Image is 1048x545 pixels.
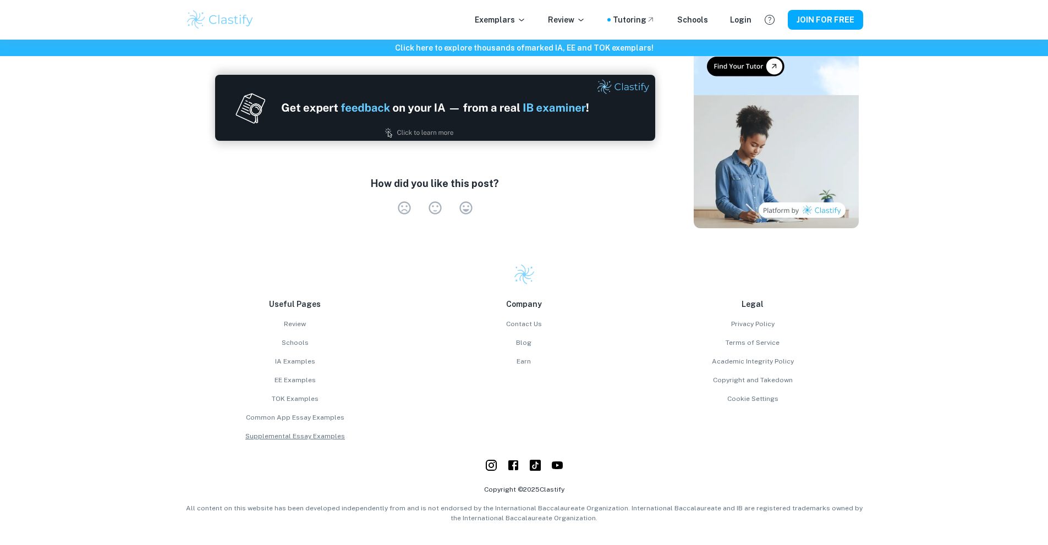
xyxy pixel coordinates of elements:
[730,14,751,26] a: Login
[185,485,863,494] p: Copyright © 2025 Clastify
[414,338,634,348] a: Blog
[414,356,634,366] a: Earn
[551,459,564,476] a: YouTube
[185,412,405,422] a: Common App Essay Examples
[643,394,863,404] a: Cookie Settings
[643,356,863,366] a: Academic Integrity Policy
[185,319,405,329] a: Review
[643,375,863,385] a: Copyright and Takedown
[507,459,520,476] a: Facebook
[475,14,526,26] p: Exemplars
[529,459,542,476] a: YouTube
[2,42,1046,54] h6: Click here to explore thousands of marked IA, EE and TOK exemplars !
[185,431,405,441] a: Supplemental Essay Examples
[185,394,405,404] a: TOK Examples
[414,298,634,310] p: Company
[185,375,405,385] a: EE Examples
[677,14,708,26] a: Schools
[185,9,255,31] img: Clastify logo
[371,176,499,191] h6: How did you like this post?
[185,338,405,348] a: Schools
[760,10,779,29] button: Help and Feedback
[485,459,498,476] a: Instagram
[513,263,535,285] img: Clastify logo
[643,298,863,310] p: Legal
[788,10,863,30] button: JOIN FOR FREE
[643,319,863,329] a: Privacy Policy
[185,298,405,310] p: Useful Pages
[548,14,585,26] p: Review
[185,356,405,366] a: IA Examples
[414,319,634,329] a: Contact Us
[643,338,863,348] a: Terms of Service
[613,14,655,26] a: Tutoring
[185,503,863,523] p: All content on this website has been developed independently from and is not endorsed by the Inte...
[215,75,655,141] img: Ad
